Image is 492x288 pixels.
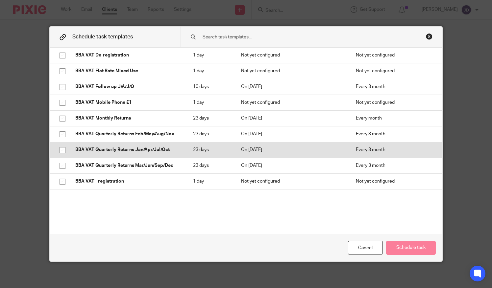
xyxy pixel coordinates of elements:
[75,115,180,122] p: BBA VAT Monthly Returns
[193,83,228,90] p: 10 days
[386,241,436,255] button: Schedule task
[75,178,180,185] p: BBA VAT - registration
[241,115,343,122] p: On [DATE]
[75,83,180,90] p: BBA VAT Follow up J/A/J/O
[193,68,228,74] p: 1 day
[356,162,432,169] p: Every 3 month
[193,52,228,58] p: 1 day
[241,131,343,137] p: On [DATE]
[75,162,180,169] p: BBA VAT Quarterly Returns Mar/Jun/Sep/Dec
[356,52,432,58] p: Not yet configured
[193,115,228,122] p: 23 days
[356,131,432,137] p: Every 3 month
[348,241,383,255] div: Cancel
[241,178,343,185] p: Not yet configured
[75,146,180,153] p: BBA VAT Quarterly Returns Jan/Apr/Jul/Oct
[193,99,228,106] p: 1 day
[356,115,432,122] p: Every month
[75,52,180,58] p: BBA VAT De-registration
[241,52,343,58] p: Not yet configured
[75,131,180,137] p: BBA VAT Quarterly Returns Feb/May/Aug/Nov
[241,68,343,74] p: Not yet configured
[356,146,432,153] p: Every 3 month
[193,162,228,169] p: 23 days
[193,146,228,153] p: 23 days
[193,178,228,185] p: 1 day
[72,34,133,39] span: Schedule task templates
[426,33,432,40] div: Close this dialog window
[356,178,432,185] p: Not yet configured
[241,99,343,106] p: Not yet configured
[356,83,432,90] p: Every 3 month
[75,99,180,106] p: BBA VAT Mobile Phone £1
[241,83,343,90] p: On [DATE]
[202,33,404,41] input: Search task templates...
[75,68,180,74] p: BBA VAT Flat Rate Mixed Use
[193,131,228,137] p: 23 days
[356,68,432,74] p: Not yet configured
[241,162,343,169] p: On [DATE]
[241,146,343,153] p: On [DATE]
[356,99,432,106] p: Not yet configured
